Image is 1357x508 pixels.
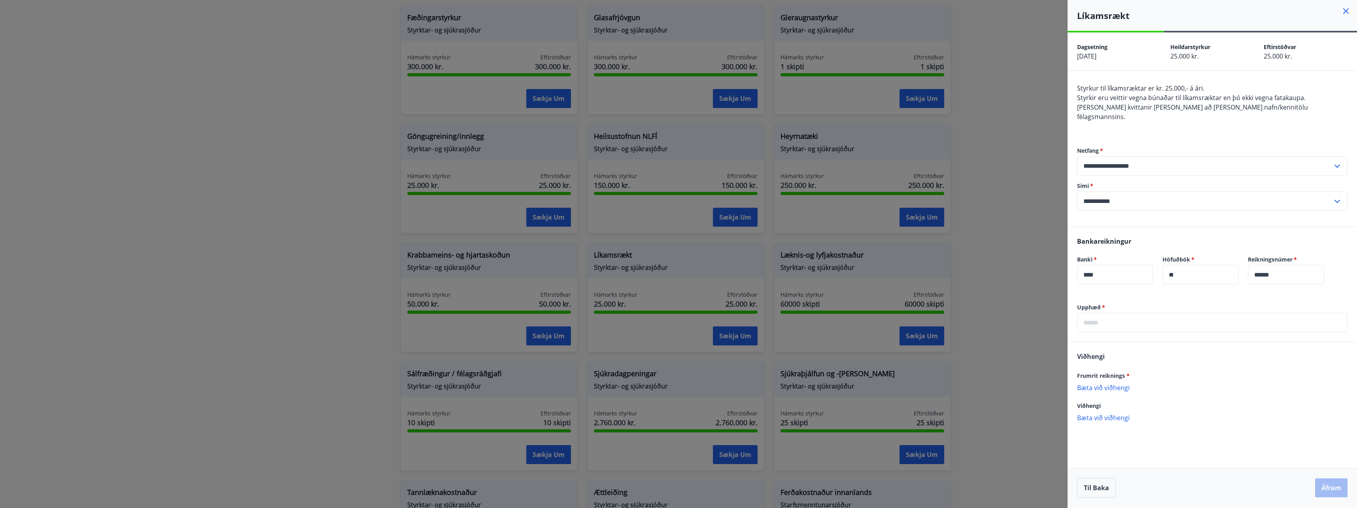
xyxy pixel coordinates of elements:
span: Viðhengi [1077,352,1105,361]
span: [DATE] [1077,52,1096,61]
span: Eftirstöðvar [1264,43,1296,51]
span: Styrkir eru veittir vegna búnaðar til líkamsræktar en þó ekki vegna fatakaupa. [1077,93,1306,102]
span: Frumrit reiknings [1077,372,1130,379]
button: Til baka [1077,478,1116,498]
span: 25.000 kr. [1170,52,1199,61]
span: Dagsetning [1077,43,1108,51]
label: Reikningsnúmer [1248,256,1324,263]
label: Netfang [1077,147,1348,155]
span: 25.000 kr. [1264,52,1292,61]
p: Bæta við viðhengi [1077,383,1348,391]
div: Upphæð [1077,313,1348,332]
label: Upphæð [1077,303,1348,311]
span: Bankareikningur [1077,237,1131,246]
span: Viðhengi [1077,402,1101,409]
label: Banki [1077,256,1153,263]
p: Bæta við viðhengi [1077,413,1348,421]
span: [PERSON_NAME] kvittanir [PERSON_NAME] að [PERSON_NAME] nafn/kennitölu félagsmannsins. [1077,103,1308,121]
span: Heildarstyrkur [1170,43,1210,51]
h4: Líkamsrækt [1077,9,1357,21]
span: Styrkur til líkamsræktar er kr. 25.000,- á ári. [1077,84,1204,93]
label: Höfuðbók [1162,256,1238,263]
label: Sími [1077,182,1348,190]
